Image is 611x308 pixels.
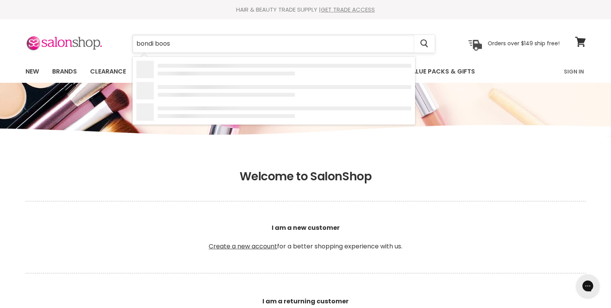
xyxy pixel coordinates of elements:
b: I am a new customer [272,223,340,232]
form: Product [132,34,435,53]
a: GET TRADE ACCESS [321,5,375,14]
b: I am a returning customer [262,297,349,306]
button: Search [414,35,435,53]
input: Search [133,35,414,53]
ul: Main menu [20,60,520,83]
a: Brands [46,63,83,80]
a: Clearance [84,63,132,80]
iframe: Gorgias live chat messenger [572,272,603,300]
a: Sign In [559,63,589,80]
a: Value Packs & Gifts [402,63,481,80]
nav: Main [16,60,596,83]
h1: Welcome to SalonShop [26,169,586,183]
a: New [20,63,45,80]
p: for a better shopping experience with us. [26,205,586,270]
a: Create a new account [209,242,277,251]
div: HAIR & BEAUTY TRADE SUPPLY | [16,6,596,14]
p: Orders over $149 ship free! [488,40,560,47]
